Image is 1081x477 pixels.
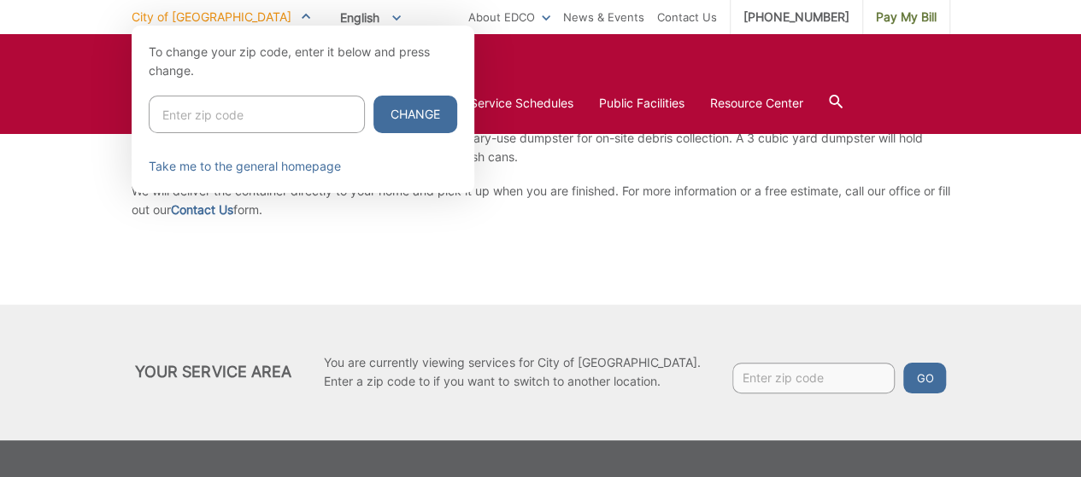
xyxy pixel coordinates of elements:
[132,9,291,24] span: City of [GEOGRAPHIC_DATA]
[149,43,457,80] p: To change your zip code, enter it below and press change.
[149,96,365,133] input: Enter zip code
[149,157,341,176] a: Take me to the general homepage
[563,8,644,26] a: News & Events
[373,96,457,133] button: Change
[468,8,550,26] a: About EDCO
[657,8,717,26] a: Contact Us
[327,3,414,32] span: English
